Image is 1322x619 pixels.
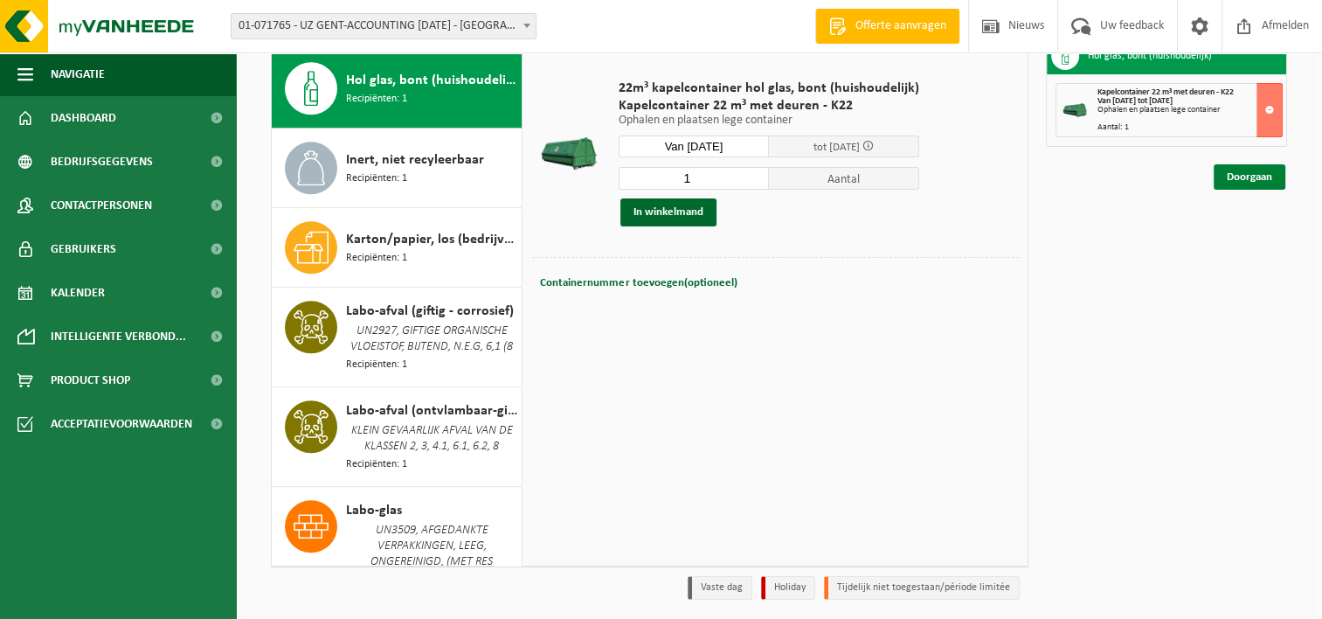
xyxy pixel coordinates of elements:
span: Kapelcontainer 22 m³ met deuren - K22 [619,97,919,115]
li: Holiday [761,576,815,600]
div: Aantal: 1 [1097,123,1282,132]
span: Recipiënten: 1 [346,357,407,373]
div: Ophalen en plaatsen lege container [1097,106,1282,115]
span: tot [DATE] [813,142,860,153]
span: Labo-glas [346,500,402,521]
span: Recipiënten: 1 [346,250,407,267]
span: Containernummer toevoegen(optioneel) [540,277,737,289]
span: Kapelcontainer 22 m³ met deuren - K22 [1097,87,1234,97]
span: Contactpersonen [51,184,152,227]
li: Vaste dag [688,576,752,600]
button: Labo-afval (giftig - corrosief) UN2927, GIFTIGE ORGANISCHE VLOEISTOF, BIJTEND, N.E.G, 6,1 (8 Reci... [272,288,523,387]
button: In winkelmand [620,198,716,226]
a: Doorgaan [1214,164,1285,190]
span: UN2927, GIFTIGE ORGANISCHE VLOEISTOF, BIJTEND, N.E.G, 6,1 (8 [346,322,517,357]
span: 01-071765 - UZ GENT-ACCOUNTING 0 BC - GENT [231,13,536,39]
span: Recipiënten: 1 [346,91,407,108]
span: Navigatie [51,52,105,96]
span: Labo-afval (ontvlambaar-giftig) [346,400,517,421]
span: UN3509, AFGEDANKTE VERPAKKINGEN, LEEG, ONGEREINIGD, (MET RES [346,521,517,572]
input: Selecteer datum [619,136,769,157]
span: Acceptatievoorwaarden [51,402,192,446]
button: Labo-glas UN3509, AFGEDANKTE VERPAKKINGEN, LEEG, ONGEREINIGD, (MET RES [272,487,523,602]
span: Karton/papier, los (bedrijven) [346,229,517,250]
a: Offerte aanvragen [815,9,959,44]
span: Recipiënten: 1 [346,456,407,473]
button: Hol glas, bont (huishoudelijk) Recipiënten: 1 [272,49,523,129]
li: Tijdelijk niet toegestaan/période limitée [824,576,1020,600]
span: Kalender [51,271,105,315]
span: Gebruikers [51,227,116,271]
span: Bedrijfsgegevens [51,140,153,184]
span: Inert, niet recyleerbaar [346,150,484,170]
span: Recipiënten: 1 [346,170,407,187]
span: Hol glas, bont (huishoudelijk) [346,70,517,91]
span: Intelligente verbond... [51,315,186,358]
button: Inert, niet recyleerbaar Recipiënten: 1 [272,129,523,208]
span: Dashboard [51,96,116,140]
span: Offerte aanvragen [851,17,951,35]
span: 22m³ kapelcontainer hol glas, bont (huishoudelijk) [619,80,919,97]
button: Karton/papier, los (bedrijven) Recipiënten: 1 [272,208,523,288]
span: 01-071765 - UZ GENT-ACCOUNTING 0 BC - GENT [232,14,536,38]
strong: Van [DATE] tot [DATE] [1097,96,1173,106]
button: Containernummer toevoegen(optioneel) [538,271,738,296]
p: Ophalen en plaatsen lege container [619,115,919,127]
span: Aantal [769,167,919,190]
span: Labo-afval (giftig - corrosief) [346,301,514,322]
button: Labo-afval (ontvlambaar-giftig) KLEIN GEVAARLIJK AFVAL VAN DE KLASSEN 2, 3, 4.1, 6.1, 6.2, 8 Reci... [272,387,523,487]
span: KLEIN GEVAARLIJK AFVAL VAN DE KLASSEN 2, 3, 4.1, 6.1, 6.2, 8 [346,421,517,456]
h3: Hol glas, bont (huishoudelijk) [1088,42,1212,70]
span: Product Shop [51,358,130,402]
